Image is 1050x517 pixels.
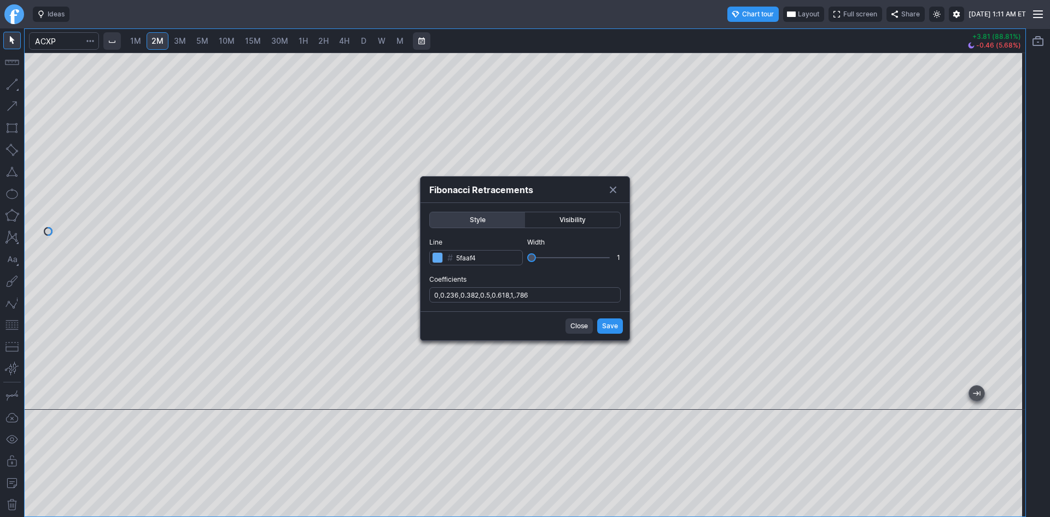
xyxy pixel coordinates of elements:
[429,250,523,265] input: Line#
[429,184,533,196] h4: Fibonacci Retracements
[435,214,520,225] span: Style
[429,237,523,248] span: Line
[530,214,615,225] span: Visibility
[525,212,620,228] button: Visibility
[527,237,621,248] span: Width
[602,321,618,332] span: Save
[597,318,623,334] button: Save
[616,252,621,263] div: 1
[429,287,621,303] input: Coefficients
[429,274,621,285] span: Coefficients
[565,318,593,334] button: Close
[570,321,588,332] span: Close
[430,212,525,228] button: Style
